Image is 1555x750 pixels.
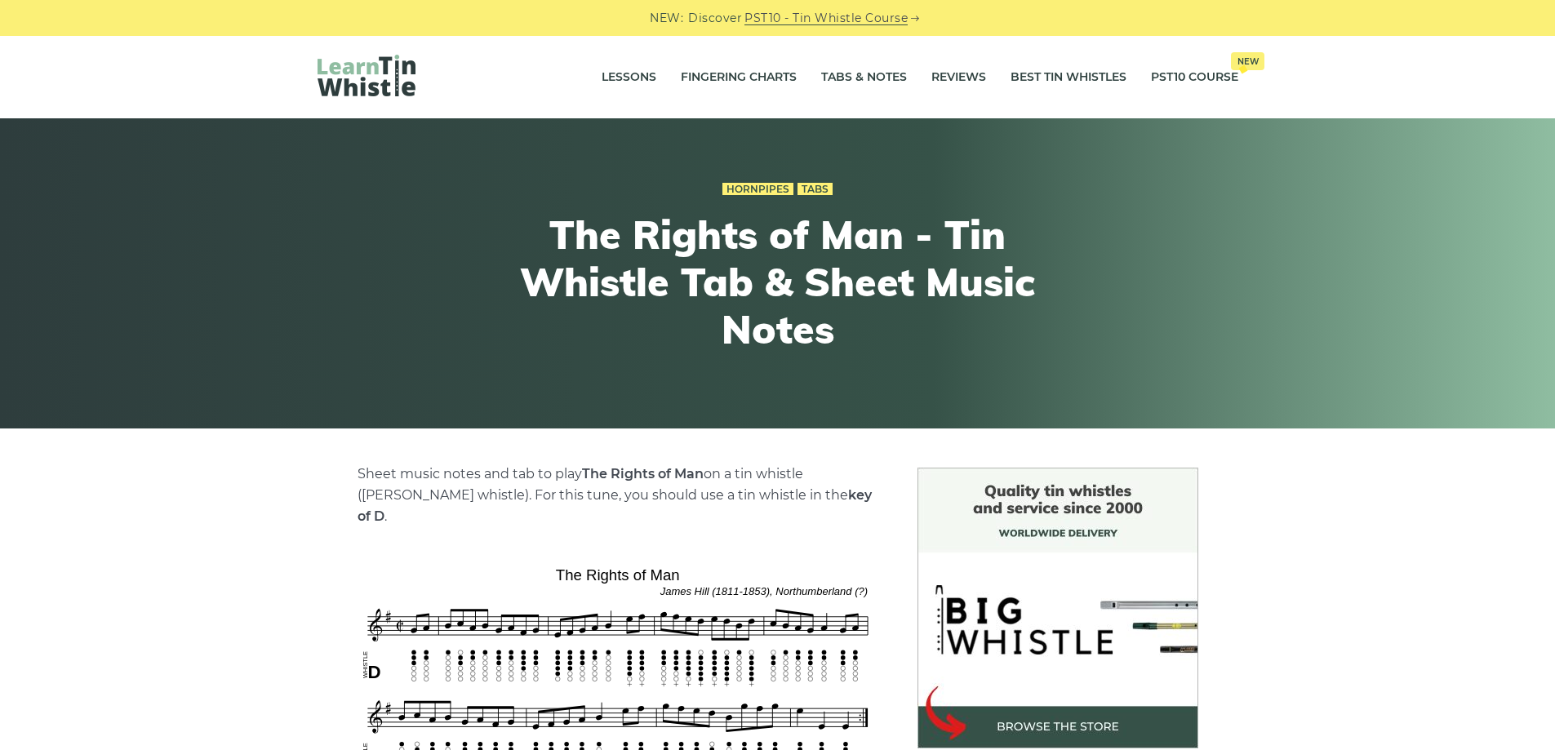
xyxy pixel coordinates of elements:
[1011,57,1126,98] a: Best Tin Whistles
[797,183,833,196] a: Tabs
[318,55,415,96] img: LearnTinWhistle.com
[931,57,986,98] a: Reviews
[917,468,1198,748] img: BigWhistle Tin Whistle Store
[1231,52,1264,70] span: New
[722,183,793,196] a: Hornpipes
[602,57,656,98] a: Lessons
[358,464,878,527] p: Sheet music notes and tab to play on a tin whistle ([PERSON_NAME] whistle). For this tune, you sh...
[582,466,704,482] strong: The Rights of Man
[681,57,797,98] a: Fingering Charts
[1151,57,1238,98] a: PST10 CourseNew
[821,57,907,98] a: Tabs & Notes
[358,487,872,524] strong: key of D
[478,211,1078,353] h1: The Rights of Man - Tin Whistle Tab & Sheet Music Notes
